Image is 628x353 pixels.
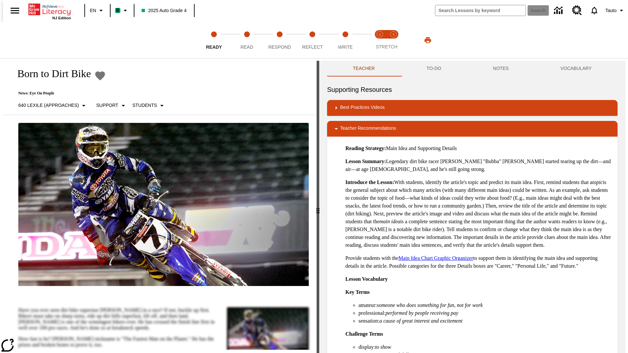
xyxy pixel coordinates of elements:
[240,44,253,50] span: Read
[384,22,403,58] button: Stretch Respond step 2 of 2
[345,331,383,337] strong: Challenge Terms
[370,22,389,58] button: Stretch Read step 1 of 2
[376,44,397,49] span: STRETCH
[377,302,483,308] em: someone who does something for fun, not for work
[379,219,400,224] em: main idea
[358,317,612,325] li: sensation:
[16,100,90,111] button: Select Lexile, 640 Lexile (Approaches)
[379,318,462,324] em: a cause of great interest and excitement
[268,44,291,50] span: Respond
[358,301,612,309] li: amateur:
[327,84,618,95] h6: Supporting Resources
[52,16,71,20] span: NJ Edition
[94,100,130,111] button: Scaffolds, Support
[345,289,370,295] strong: Key Terms
[319,61,625,353] div: activity
[327,121,618,137] div: Teacher Recommendations
[345,144,612,152] p: Main Idea and Supporting Details
[327,61,401,76] button: Teacher
[568,2,586,19] a: Resource Center, Will open in new tab
[142,7,187,14] span: 2025 Auto Grade 4
[603,5,628,16] button: Profile/Settings
[317,61,319,353] div: Press Enter or Spacebar and then press right and left arrow keys to move the slider
[375,344,391,350] em: to show
[340,125,396,133] p: Teacher Recommendations
[130,100,168,111] button: Select Student
[605,7,617,14] span: Tauto
[28,2,71,20] div: Home
[338,44,353,50] span: Write
[261,22,299,58] button: Respond step 3 of 5
[326,22,364,58] button: Write step 5 of 5
[94,70,106,81] button: Add to Favorites - Born to Dirt Bike
[379,33,380,36] text: 1
[398,255,473,261] a: Main Idea Chart Graphic Organizer
[340,104,385,112] p: Best Practices Videos
[345,159,386,164] strong: Lesson Summary:
[345,276,388,282] strong: Lesson Vocabulary
[417,34,438,46] button: Print
[345,254,612,270] p: Provide students with the to support them in identifying the main idea and supporting details in ...
[90,7,96,14] span: EN
[467,61,534,76] button: NOTES
[113,5,132,16] button: Boost Class color is mint green. Change class color
[116,6,119,14] span: B
[345,178,612,249] p: With students, identify the article's topic and predict its main idea. First, remind students tha...
[592,179,603,185] em: topic
[132,102,157,109] p: Students
[345,158,612,173] p: Legendary dirt bike racer [PERSON_NAME] "Bubba" [PERSON_NAME] started tearing up the dirt—and air...
[18,123,309,286] img: Motocross racer James Stewart flies through the air on his dirt bike.
[87,5,108,16] button: Language: EN, Select a language
[5,1,25,20] button: Open side menu
[3,61,317,350] div: reading
[302,44,323,50] span: Reflect
[534,61,618,76] button: VOCABULARY
[293,22,331,58] button: Reflect step 4 of 5
[358,343,612,351] li: display:
[18,102,79,109] p: 640 Lexile (Approaches)
[435,5,526,16] input: search field
[327,61,618,76] div: Instructional Panel Tabs
[358,309,612,317] li: professional:
[10,68,91,80] h1: Born to Dirt Bike
[195,22,233,58] button: Ready step 1 of 5
[345,145,386,151] strong: Reading Strategy:
[345,179,394,185] strong: Introduce the Lesson:
[401,61,467,76] button: TO-DO
[392,33,394,36] text: 2
[386,310,458,316] em: performed by people receiving pay
[206,44,222,50] span: Ready
[228,22,266,58] button: Read step 2 of 5
[10,91,168,96] p: News: Eye On People
[327,100,618,116] div: Best Practices Videos
[96,102,118,109] p: Support
[586,2,603,19] a: Notifications
[550,2,568,20] a: Data Center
